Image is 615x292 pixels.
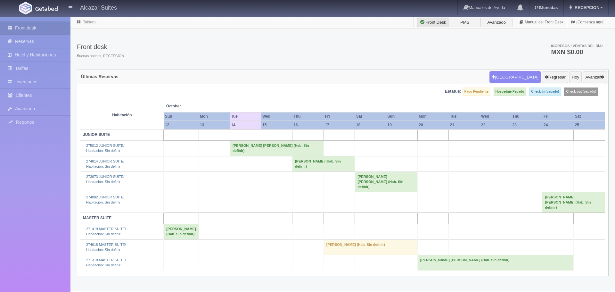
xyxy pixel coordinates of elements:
h4: Últimas Reservas [81,74,119,79]
label: Avanzado [480,18,512,27]
th: Sat [574,112,605,121]
th: 22 [480,121,511,129]
th: Sun [164,112,199,121]
th: Tue [449,112,480,121]
th: Wed [480,112,511,121]
a: 273673 JUNIOR SUITE/Habitación: Sin definir [86,175,124,184]
td: [PERSON_NAME] [PERSON_NAME] (Hab. Sin definir) [542,192,605,213]
th: 19 [386,121,418,129]
th: 18 [355,121,386,129]
td: [PERSON_NAME] (Hab. Sin definir) [324,239,417,255]
th: Mon [199,112,230,121]
th: 12 [164,121,199,129]
a: 274814 JUNIOR SUITE/Habitación: Sin definir [86,159,124,168]
th: 25 [574,121,605,129]
th: Sun [386,112,418,121]
a: 271419 MASTER SUITE/Habitación: Sin definir [86,227,126,236]
span: October [166,104,227,109]
strong: Habitación [112,113,132,117]
td: [PERSON_NAME] [PERSON_NAME] (Hab. Sin definir) [230,141,324,156]
th: Thu [292,112,324,121]
th: 24 [542,121,574,129]
label: Check-in (pagado) [529,88,561,96]
button: Regresar [542,71,568,83]
a: 274618 MASTER SUITE/Habitación: Sin definir [86,243,126,252]
th: Wed [261,112,292,121]
b: JUNIOR SUITE [83,132,110,137]
th: Thu [511,112,542,121]
th: 13 [199,121,230,129]
th: Tue [230,112,261,121]
td: [PERSON_NAME] [PERSON_NAME] (Hab. Sin definir) [417,255,573,271]
label: Estatus: [445,88,461,95]
button: Avanzar [583,71,607,83]
td: [PERSON_NAME] [PERSON_NAME] (Hab. Sin definir) [355,172,417,192]
label: PMS [449,18,481,27]
a: 274082 JUNIOR SUITE/Habitación: Sin definir [86,195,124,204]
th: 20 [417,121,448,129]
span: RECEPCION [573,5,599,10]
button: Hoy [569,71,582,83]
th: Mon [417,112,448,121]
img: Getabed [35,6,58,11]
a: Manual del Front Desk [516,16,567,29]
th: 23 [511,121,542,129]
img: Getabed [19,2,32,14]
th: Fri [324,112,355,121]
a: ¡Comienza aquí! [567,16,608,29]
th: 16 [292,121,324,129]
h3: MXN $0.00 [551,49,603,55]
a: Tablero [83,20,95,24]
td: [PERSON_NAME] (Hab. Sin definir) [292,156,355,171]
label: Hospedaje Pagado [494,88,526,96]
b: MASTER SUITE [83,216,111,220]
h3: Front desk [77,43,125,50]
td: [PERSON_NAME] (Hab. Sin definir) [164,224,199,239]
span: Ingresos / Ventas del día [551,44,603,48]
button: [GEOGRAPHIC_DATA] [489,71,541,83]
th: 15 [261,121,292,129]
a: 271318 MASTER SUITE/Habitación: Sin definir [86,258,126,267]
label: Pago Pendiente [463,88,490,96]
th: 17 [324,121,355,129]
th: Sat [355,112,386,121]
span: Buenas noches, RECEPCION. [77,54,125,59]
th: Fri [542,112,574,121]
a: 275012 JUNIOR SUITE/Habitación: Sin definir [86,144,124,153]
th: 14 [230,121,261,129]
b: Monedas [535,5,558,10]
th: 21 [449,121,480,129]
label: Check-out (pagado) [564,88,598,96]
label: Front Desk [417,18,449,27]
h4: Alcazar Suites [80,3,117,11]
